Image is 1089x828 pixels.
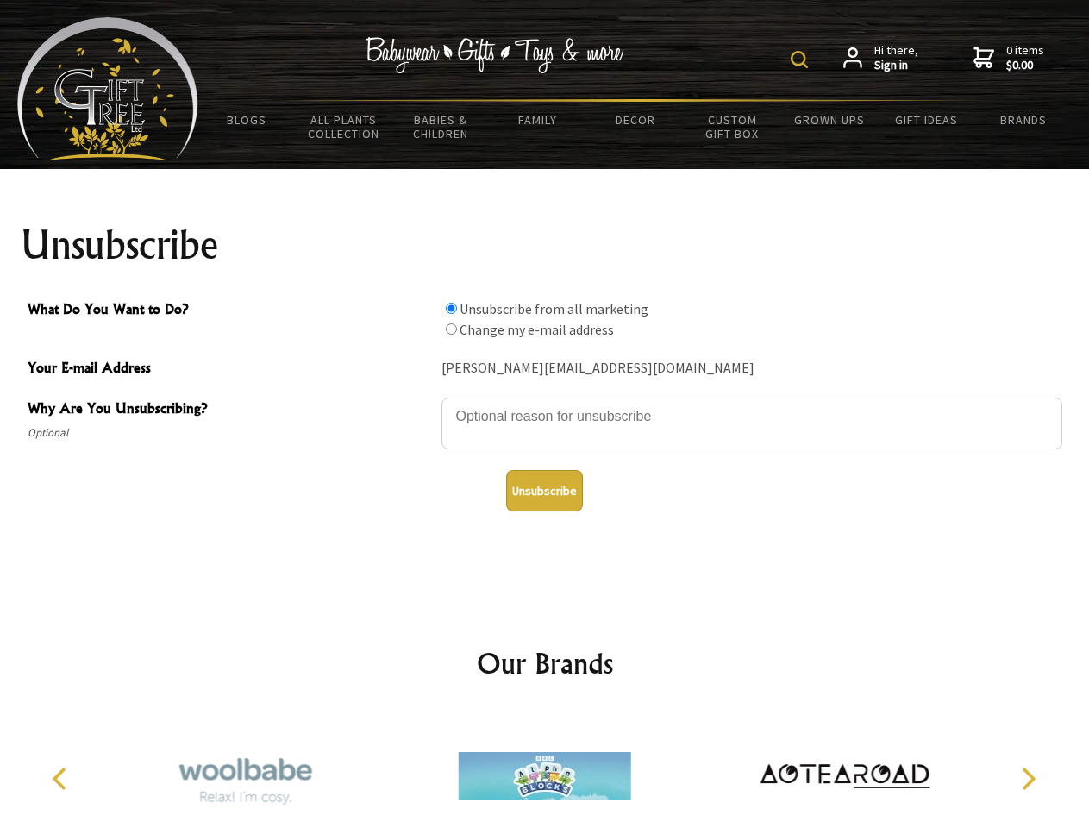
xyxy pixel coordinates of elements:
div: [PERSON_NAME][EMAIL_ADDRESS][DOMAIN_NAME] [441,355,1062,382]
a: All Plants Collection [296,102,393,152]
textarea: Why Are You Unsubscribing? [441,398,1062,449]
button: Unsubscribe [506,470,583,511]
input: What Do You Want to Do? [446,323,457,335]
a: 0 items$0.00 [973,43,1044,73]
span: 0 items [1006,42,1044,73]
span: Optional [28,423,433,443]
a: BLOGS [198,102,296,138]
a: Babies & Children [392,102,490,152]
button: Next [1009,760,1047,798]
a: Decor [586,102,684,138]
input: What Do You Want to Do? [446,303,457,314]
a: Gift Ideas [878,102,975,138]
label: Unsubscribe from all marketing [460,300,648,317]
button: Previous [43,760,81,798]
a: Brands [975,102,1073,138]
span: Why Are You Unsubscribing? [28,398,433,423]
span: Hi there, [874,43,918,73]
label: Change my e-mail address [460,321,614,338]
a: Custom Gift Box [684,102,781,152]
img: Babyware - Gifts - Toys and more... [17,17,198,160]
img: Babywear - Gifts - Toys & more [366,37,624,73]
a: Grown Ups [780,102,878,138]
h2: Our Brands [34,643,1055,684]
strong: Sign in [874,58,918,73]
img: product search [791,51,808,68]
a: Hi there,Sign in [843,43,918,73]
span: What Do You Want to Do? [28,298,433,323]
span: Your E-mail Address [28,357,433,382]
h1: Unsubscribe [21,224,1069,266]
a: Family [490,102,587,138]
strong: $0.00 [1006,58,1044,73]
